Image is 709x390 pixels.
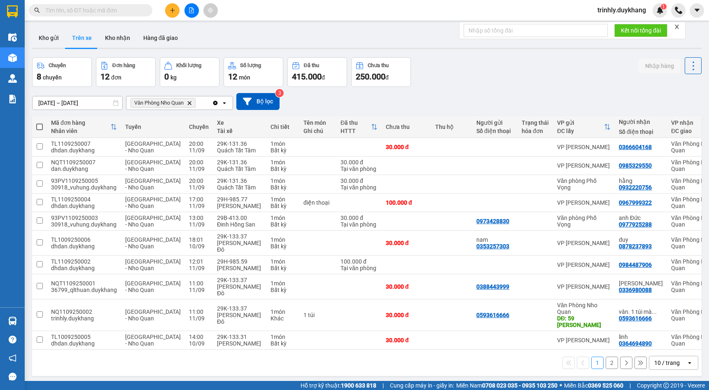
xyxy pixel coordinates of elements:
span: 250.000 [356,72,385,82]
div: dhdan.duykhang [51,203,117,209]
div: 29H-985.77 [217,196,262,203]
div: 0984487906 [619,262,652,268]
div: 1 món [271,280,295,287]
div: 1 món [271,236,295,243]
span: [GEOGRAPHIC_DATA] - Nho Quan [125,258,181,271]
div: VP [PERSON_NAME] [557,162,611,169]
button: Số lượng12món [224,57,283,87]
input: Select a date range. [33,96,122,110]
span: Kết nối tổng đài [621,26,661,35]
div: VP [PERSON_NAME] [557,262,611,268]
button: file-add [184,3,199,18]
span: [GEOGRAPHIC_DATA] - Nho Quan [125,308,181,322]
strong: 0369 525 060 [588,382,623,389]
div: dhdan.duykhang [51,243,117,250]
div: Đinh Hồng San [217,221,262,228]
span: đơn [111,74,121,81]
svg: open [221,100,228,106]
div: Chuyến [49,63,66,68]
div: Số điện thoại [619,128,663,135]
button: Chưa thu250.000đ [351,57,411,87]
div: 30.000 đ [386,240,427,246]
span: file-add [189,7,194,13]
div: 11/09 [189,221,209,228]
div: Chi tiết [271,124,295,130]
sup: 3 [275,89,284,97]
span: 1 [662,4,665,9]
span: 8 [37,72,41,82]
div: Bất kỳ [271,166,295,172]
div: TL1109250007 [51,140,117,147]
button: Nhập hàng [639,58,681,73]
div: vân. 1 túi màu xanh buộc chung [619,308,663,315]
button: Đã thu415.000đ [287,57,347,87]
input: Selected Văn Phòng Nho Quan . [197,99,198,107]
span: [GEOGRAPHIC_DATA] - Nho Quan [125,215,181,228]
div: Tại văn phòng [341,265,378,271]
div: 10/09 [189,243,209,250]
div: linh [619,334,663,340]
svg: Clear all [212,100,219,106]
div: 30.000 đ [386,283,427,290]
div: 29K-133.37 [217,305,262,312]
img: logo-vxr [7,5,18,18]
img: icon-new-feature [656,7,664,14]
div: Bất kỳ [271,265,295,271]
input: Tìm tên, số ĐT hoặc mã đơn [45,6,142,15]
div: 10/09 [189,340,209,347]
div: hằng [619,177,663,184]
div: 29K-133.37 [217,277,262,283]
div: Bất kỳ [271,340,295,347]
div: diệp linh [619,280,663,287]
div: Văn phòng Phố Vọng [557,215,611,228]
div: Số điện thoại [476,128,513,134]
input: Nhập số tổng đài [464,24,608,37]
div: nam [476,236,513,243]
span: Miền Nam [456,381,557,390]
div: 20:00 [189,177,209,184]
div: Người nhận [619,119,663,125]
div: Số lượng [240,63,261,68]
th: Toggle SortBy [336,116,382,138]
div: hóa đơn [522,128,549,134]
div: 1 túi [303,312,332,318]
div: Khối lượng [176,63,201,68]
div: duy [619,236,663,243]
div: 1 món [271,215,295,221]
div: 29H-985.59 [217,258,262,265]
span: [GEOGRAPHIC_DATA] - Nho Quan [125,159,181,172]
span: kg [170,74,177,81]
div: 0967999322 [619,199,652,206]
span: chuyến [43,74,62,81]
div: dhdan.duykhang [51,340,117,347]
div: [PERSON_NAME] [217,340,262,347]
button: aim [203,3,218,18]
div: 11/09 [189,315,209,322]
span: ⚪️ [560,384,562,387]
span: notification [9,354,16,362]
button: Trên xe [65,28,98,48]
div: 93PV1109250005 [51,177,117,184]
div: 1 món [271,177,295,184]
div: [PERSON_NAME] Đô [217,283,262,297]
span: [GEOGRAPHIC_DATA] - Nho Quan [125,334,181,347]
div: 14:00 [189,334,209,340]
div: Bất kỳ [271,184,295,191]
img: solution-icon [8,95,17,103]
img: warehouse-icon [8,54,17,62]
div: Mã đơn hàng [51,119,110,126]
span: copyright [663,383,669,388]
span: close [674,24,680,30]
button: Kho nhận [98,28,137,48]
div: VP [PERSON_NAME] [557,283,611,290]
img: phone-icon [675,7,682,14]
div: 30.000 đ [386,312,427,318]
div: Người gửi [476,119,513,126]
button: caret-down [690,3,704,18]
div: 0364694890 [619,340,652,347]
div: NQT1109250001 [51,280,117,287]
div: 11/09 [189,184,209,191]
div: 11/09 [189,166,209,172]
div: Văn phòng Phố Vọng [557,177,611,191]
button: Bộ lọc [236,93,280,110]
